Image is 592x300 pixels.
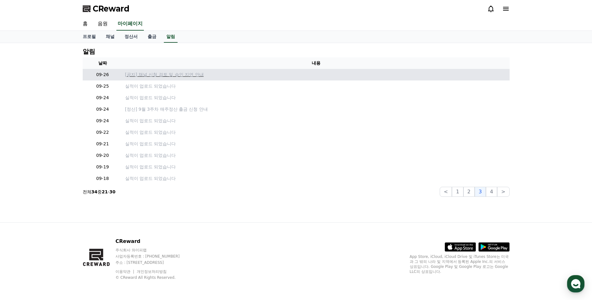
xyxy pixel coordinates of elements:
[452,187,463,197] button: 1
[463,187,475,197] button: 2
[125,118,507,124] a: 실적이 업로드 되었습니다
[116,17,144,31] a: 마이페이지
[125,164,507,170] a: 실적이 업로드 되었습니다
[115,275,192,280] p: © CReward All Rights Reserved.
[137,269,167,274] a: 개인정보처리방침
[85,141,120,147] p: 09-21
[41,198,81,213] a: 대화
[115,254,192,259] p: 사업자등록번호 : [PHONE_NUMBER]
[125,83,507,90] a: 실적이 업로드 되었습니다
[125,141,507,147] a: 실적이 업로드 되었습니다
[143,31,161,43] a: 출금
[20,207,23,212] span: 홈
[486,187,497,197] button: 4
[85,164,120,170] p: 09-19
[83,4,130,14] a: CReward
[125,175,507,182] a: 실적이 업로드 되었습니다
[125,71,507,78] a: [공지] 채널 신청 검토 및 승인 지연 안내
[440,187,452,197] button: <
[125,106,507,113] a: [정산] 9월 3주차 매주정산 출금 신청 안내
[83,57,123,69] th: 날짜
[93,4,130,14] span: CReward
[475,187,486,197] button: 3
[115,238,192,245] p: CReward
[83,189,116,195] p: 전체 중 -
[2,198,41,213] a: 홈
[85,129,120,136] p: 09-22
[164,31,178,43] a: 알림
[110,189,115,194] strong: 30
[115,269,135,274] a: 이용약관
[85,118,120,124] p: 09-24
[93,17,113,31] a: 음원
[96,207,104,212] span: 설정
[497,187,509,197] button: >
[85,71,120,78] p: 09-26
[102,189,108,194] strong: 21
[83,48,95,55] h4: 알림
[57,207,65,212] span: 대화
[85,83,120,90] p: 09-25
[125,152,507,159] a: 실적이 업로드 되었습니다
[123,57,510,69] th: 내용
[125,129,507,136] a: 실적이 업로드 되었습니다
[85,152,120,159] p: 09-20
[78,31,101,43] a: 프로필
[85,94,120,101] p: 09-24
[81,198,120,213] a: 설정
[91,189,97,194] strong: 34
[125,94,507,101] a: 실적이 업로드 되었습니다
[120,31,143,43] a: 정산서
[410,254,510,274] p: App Store, iCloud, iCloud Drive 및 iTunes Store는 미국과 그 밖의 나라 및 지역에서 등록된 Apple Inc.의 서비스 상표입니다. Goo...
[85,175,120,182] p: 09-18
[85,106,120,113] p: 09-24
[78,17,93,31] a: 홈
[115,260,192,265] p: 주소 : [STREET_ADDRESS]
[115,248,192,253] p: 주식회사 와이피랩
[101,31,120,43] a: 채널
